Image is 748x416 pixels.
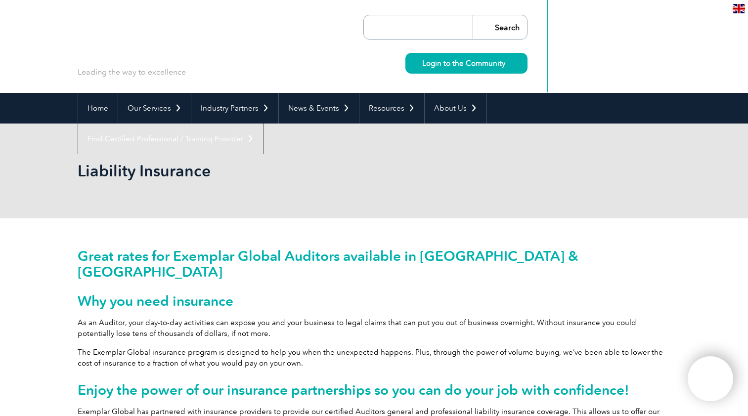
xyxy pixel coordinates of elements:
[78,93,118,124] a: Home
[118,93,191,124] a: Our Services
[78,163,493,179] h2: Liability Insurance
[359,93,424,124] a: Resources
[505,60,511,66] img: svg+xml;nitro-empty-id=MzU4OjIyMw==-1;base64,PHN2ZyB2aWV3Qm94PSIwIDAgMTEgMTEiIHdpZHRoPSIxMSIgaGVp...
[425,93,486,124] a: About Us
[78,67,186,78] p: Leading the way to excellence
[473,15,527,39] input: Search
[698,367,723,391] img: svg+xml;nitro-empty-id=MTMzOToxMTY=-1;base64,PHN2ZyB2aWV3Qm94PSIwIDAgNDAwIDQwMCIgd2lkdGg9IjQwMCIg...
[78,347,671,369] p: The Exemplar Global insurance program is designed to help you when the unexpected happens. Plus, ...
[78,317,671,339] p: As an Auditor, your day-to-day activities can expose you and your business to legal claims that c...
[279,93,359,124] a: News & Events
[78,293,671,309] h2: Why you need insurance
[78,248,671,280] h2: Great rates for Exemplar Global Auditors available in [GEOGRAPHIC_DATA] & [GEOGRAPHIC_DATA]
[405,53,528,74] a: Login to the Community
[733,4,745,13] img: en
[191,93,278,124] a: Industry Partners
[78,124,263,154] a: Find Certified Professional / Training Provider
[78,382,671,398] h2: Enjoy the power of our insurance partnerships so you can do your job with confidence!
